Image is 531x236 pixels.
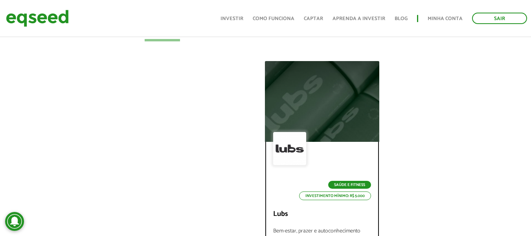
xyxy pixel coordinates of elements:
a: Minha conta [428,16,463,21]
a: Sair [472,13,527,24]
p: Saúde e Fitness [328,181,371,189]
p: Investimento mínimo: R$ 5.000 [299,191,371,200]
h2: Ofertas disponíveis [139,23,525,37]
a: Aprenda a investir [333,16,385,21]
p: Lubs [273,210,371,219]
img: EqSeed [6,8,69,29]
a: Blog [395,16,408,21]
a: Como funciona [253,16,294,21]
a: Captar [304,16,323,21]
a: Investir [220,16,243,21]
